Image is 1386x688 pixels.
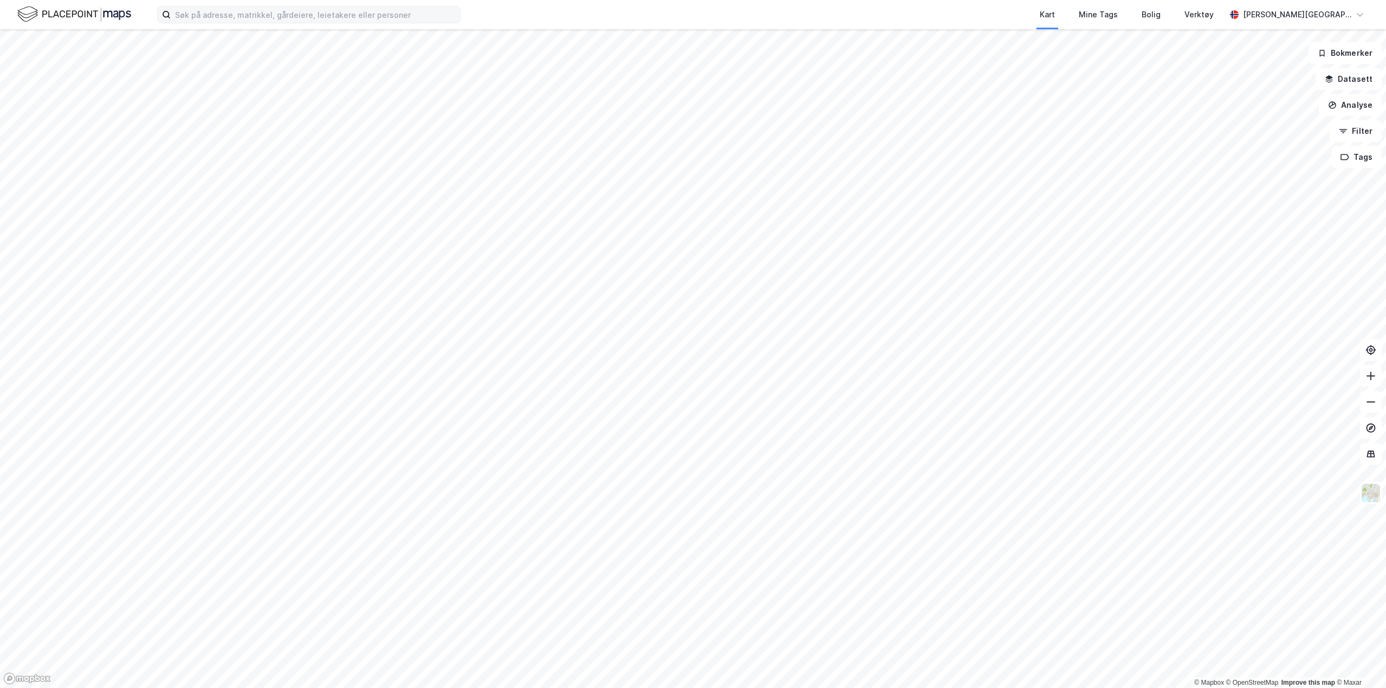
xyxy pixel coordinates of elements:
div: Verktøy [1184,8,1214,21]
div: Kart [1040,8,1055,21]
div: Bolig [1142,8,1161,21]
img: logo.f888ab2527a4732fd821a326f86c7f29.svg [17,5,131,24]
div: Mine Tags [1079,8,1118,21]
input: Søk på adresse, matrikkel, gårdeiere, leietakere eller personer [171,7,460,23]
div: [PERSON_NAME][GEOGRAPHIC_DATA] [1243,8,1351,21]
iframe: Chat Widget [1332,636,1386,688]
